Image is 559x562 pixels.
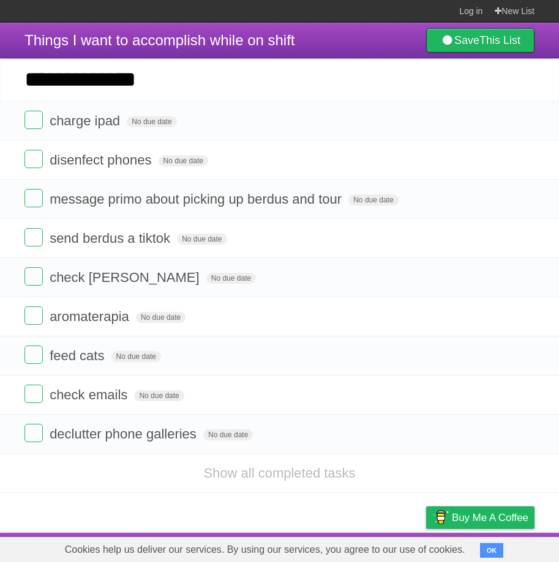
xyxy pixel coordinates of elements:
[50,152,154,168] span: disenfect phones
[136,312,186,323] span: No due date
[263,536,289,559] a: About
[134,390,184,401] span: No due date
[111,351,161,362] span: No due date
[348,194,398,205] span: No due date
[206,273,256,284] span: No due date
[24,385,43,403] label: Done
[50,113,123,128] span: charge ipad
[24,306,43,325] label: Done
[50,231,173,246] span: send berdus a tiktok
[50,270,203,285] span: check [PERSON_NAME]
[177,234,227,245] span: No due date
[24,267,43,286] label: Done
[304,536,353,559] a: Developers
[452,507,528,528] span: Buy me a coffee
[203,465,355,481] a: Show all completed tasks
[24,228,43,246] label: Done
[53,538,478,562] span: Cookies help us deliver our services. By using our services, you agree to our use of cookies.
[479,34,520,46] b: This List
[24,32,295,48] span: Things I want to accomplish while on shift
[410,536,442,559] a: Privacy
[24,189,43,207] label: Done
[50,348,107,363] span: feed cats
[24,150,43,168] label: Done
[50,426,200,442] span: declutter phone galleries
[480,543,504,558] button: OK
[159,155,208,166] span: No due date
[50,387,130,402] span: check emails
[127,116,176,127] span: No due date
[50,309,132,324] span: aromaterapia
[426,506,535,529] a: Buy me a coffee
[432,507,449,528] img: Buy me a coffee
[369,536,396,559] a: Terms
[24,111,43,129] label: Done
[203,429,253,440] span: No due date
[50,191,345,207] span: message primo about picking up berdus and tour
[457,536,535,559] a: Suggest a feature
[24,346,43,364] label: Done
[24,424,43,442] label: Done
[426,28,535,53] a: SaveThis List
